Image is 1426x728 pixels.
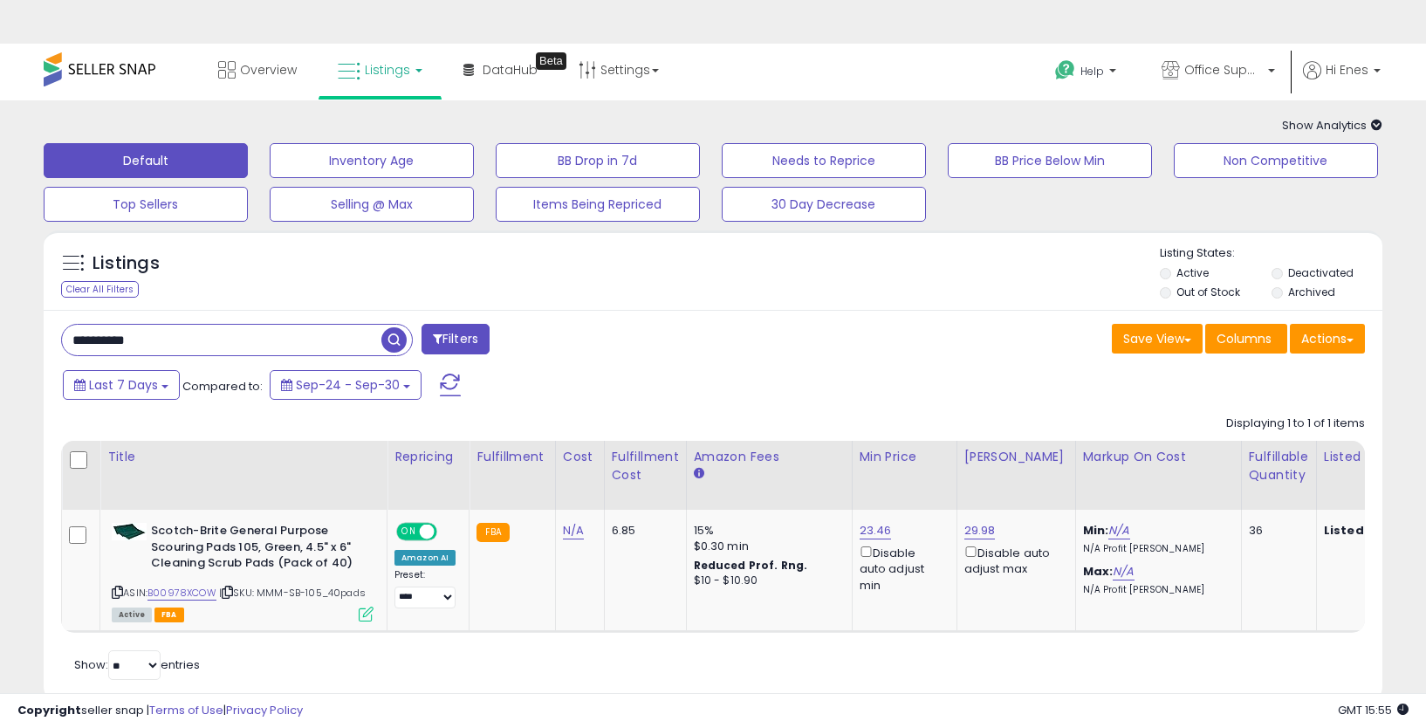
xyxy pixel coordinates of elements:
[394,569,456,608] div: Preset:
[496,143,700,178] button: BB Drop in 7d
[1324,522,1403,539] b: Listed Price:
[149,702,223,718] a: Terms of Use
[112,608,152,622] span: All listings currently available for purchase on Amazon
[563,522,584,539] a: N/A
[1288,265,1354,280] label: Deactivated
[1338,702,1409,718] span: 2025-10-9 15:55 GMT
[17,702,81,718] strong: Copyright
[422,324,490,354] button: Filters
[1083,522,1109,539] b: Min:
[226,702,303,718] a: Privacy Policy
[394,448,462,466] div: Repricing
[948,143,1152,178] button: BB Price Below Min
[860,522,892,539] a: 23.46
[1288,285,1335,299] label: Archived
[1054,59,1076,81] i: Get Help
[107,448,380,466] div: Title
[1148,44,1288,100] a: Office Suppliers
[722,143,926,178] button: Needs to Reprice
[566,44,672,96] a: Settings
[154,608,184,622] span: FBA
[1113,563,1134,580] a: N/A
[1160,245,1382,262] p: Listing States:
[1303,61,1381,100] a: Hi Enes
[1174,143,1378,178] button: Non Competitive
[1184,61,1263,79] span: Office Suppliers
[112,523,147,540] img: 41vntNWBGsL._SL40_.jpg
[1080,64,1104,79] span: Help
[1176,265,1209,280] label: Active
[563,448,597,466] div: Cost
[1290,324,1365,354] button: Actions
[612,523,673,539] div: 6.85
[476,523,509,542] small: FBA
[1083,448,1234,466] div: Markup on Cost
[435,525,463,539] span: OFF
[1112,324,1203,354] button: Save View
[1041,46,1134,100] a: Help
[860,543,943,594] div: Disable auto adjust min
[74,656,200,673] span: Show: entries
[205,44,310,96] a: Overview
[219,586,366,600] span: | SKU: MMM-SB-105_40pads
[1108,522,1129,539] a: N/A
[17,703,303,719] div: seller snap | |
[61,281,139,298] div: Clear All Filters
[296,376,400,394] span: Sep-24 - Sep-30
[365,61,410,79] span: Listings
[694,573,839,588] div: $10 - $10.90
[270,370,422,400] button: Sep-24 - Sep-30
[1226,416,1365,432] div: Displaying 1 to 1 of 1 items
[1282,117,1382,134] span: Show Analytics
[240,61,297,79] span: Overview
[450,44,551,96] a: DataHub
[1249,523,1303,539] div: 36
[1083,563,1114,580] b: Max:
[1205,324,1287,354] button: Columns
[694,523,839,539] div: 15%
[536,52,566,70] div: Tooltip anchor
[694,448,845,466] div: Amazon Fees
[1176,285,1240,299] label: Out of Stock
[722,187,926,222] button: 30 Day Decrease
[89,376,158,394] span: Last 7 Days
[1326,61,1368,79] span: Hi Enes
[964,522,996,539] a: 29.98
[1249,448,1309,484] div: Fulfillable Quantity
[112,523,374,620] div: ASIN:
[151,523,363,576] b: Scotch-Brite General Purpose Scouring Pads 105, Green, 4.5" x 6" Cleaning Scrub Pads (Pack of 40)
[1083,584,1228,596] p: N/A Profit [PERSON_NAME]
[270,187,474,222] button: Selling @ Max
[694,466,704,482] small: Amazon Fees.
[398,525,420,539] span: ON
[964,448,1068,466] div: [PERSON_NAME]
[394,550,456,566] div: Amazon AI
[44,143,248,178] button: Default
[44,187,248,222] button: Top Sellers
[147,586,216,601] a: B00978XCOW
[496,187,700,222] button: Items Being Repriced
[694,539,839,554] div: $0.30 min
[1217,330,1272,347] span: Columns
[1083,543,1228,555] p: N/A Profit [PERSON_NAME]
[612,448,679,484] div: Fulfillment Cost
[476,448,547,466] div: Fulfillment
[182,378,263,395] span: Compared to:
[1075,441,1241,510] th: The percentage added to the cost of goods (COGS) that forms the calculator for Min & Max prices.
[860,448,950,466] div: Min Price
[63,370,180,400] button: Last 7 Days
[93,251,160,276] h5: Listings
[483,61,538,79] span: DataHub
[964,543,1062,577] div: Disable auto adjust max
[325,44,435,96] a: Listings
[270,143,474,178] button: Inventory Age
[694,558,808,573] b: Reduced Prof. Rng.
